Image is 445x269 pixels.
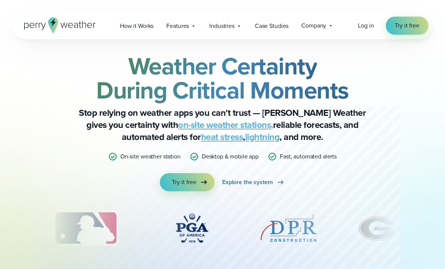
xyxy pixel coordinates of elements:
div: 6 of 12 [355,209,401,247]
a: Try it free [386,17,428,35]
a: Case Studies [249,18,295,34]
div: slideshow [48,209,397,251]
span: Features [166,22,189,31]
p: On-site weather station [120,152,181,161]
a: How it Works [114,18,160,34]
span: Try it free [395,21,419,30]
a: lightning [245,130,280,144]
span: Case Studies [255,22,288,31]
img: University-of-Georgia.svg [355,209,401,247]
span: Explore the system [222,178,273,187]
a: Log in [358,21,374,30]
span: How it Works [120,22,153,31]
a: Try it free [160,173,215,191]
strong: Weather Certainty During Critical Moments [96,48,349,108]
img: MLB.svg [46,209,126,247]
span: Company [301,21,326,30]
p: Desktop & mobile app [202,152,259,161]
a: heat stress [201,130,243,144]
p: Stop relying on weather apps you can’t trust — [PERSON_NAME] Weather gives you certainty with rel... [72,107,373,143]
a: on-site weather stations, [178,118,273,132]
div: 3 of 12 [46,209,126,247]
img: PGA.svg [162,209,222,247]
img: DPR-Construction.svg [258,209,319,247]
a: Explore the system [222,173,285,191]
span: Industries [209,22,235,31]
span: Try it free [172,178,196,187]
div: 4 of 12 [162,209,222,247]
p: Fast, automated alerts [280,152,337,161]
div: 5 of 12 [258,209,319,247]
